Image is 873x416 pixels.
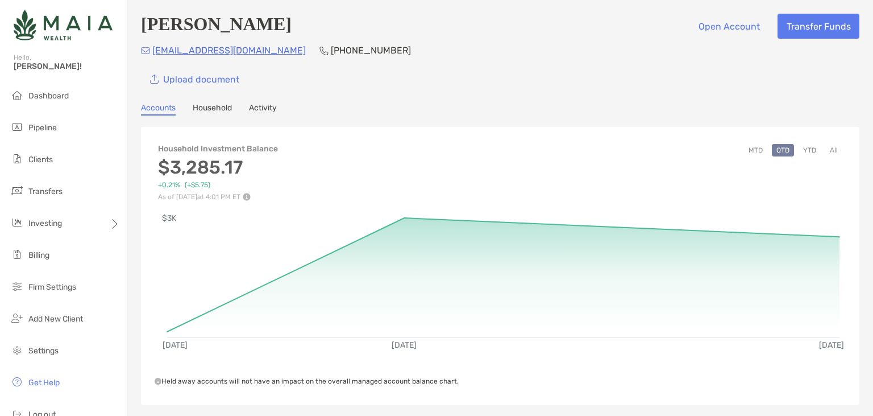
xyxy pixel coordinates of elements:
[28,346,59,356] span: Settings
[141,14,292,39] h4: [PERSON_NAME]
[28,91,69,101] span: Dashboard
[141,47,150,54] img: Email Icon
[155,377,459,385] span: Held away accounts will not have an impact on the overall managed account balance chart.
[10,88,24,102] img: dashboard icon
[819,340,844,350] text: [DATE]
[10,375,24,389] img: get-help icon
[28,282,76,292] span: Firm Settings
[10,343,24,357] img: settings icon
[158,144,278,154] h4: Household Investment Balance
[10,311,24,325] img: add_new_client icon
[772,144,794,156] button: QTD
[28,314,83,324] span: Add New Client
[158,181,180,190] span: +0.21%
[163,340,188,350] text: [DATE]
[141,103,176,116] a: Accounts
[141,67,248,92] a: Upload document
[331,43,411,57] p: [PHONE_NUMBER]
[185,181,210,190] span: (+$5.75)
[10,279,24,293] img: firm-settings icon
[28,187,63,196] span: Transfers
[10,152,24,166] img: clients icon
[10,248,24,261] img: billing icon
[778,14,859,39] button: Transfer Funds
[150,75,159,84] img: button icon
[10,120,24,134] img: pipeline icon
[14,61,120,71] span: [PERSON_NAME]!
[689,14,768,39] button: Open Account
[28,219,62,228] span: Investing
[392,340,417,350] text: [DATE]
[28,378,60,388] span: Get Help
[14,5,113,46] img: Zoe Logo
[28,155,53,164] span: Clients
[825,144,842,156] button: All
[249,103,277,116] a: Activity
[28,123,57,133] span: Pipeline
[28,250,49,260] span: Billing
[158,193,278,201] p: As of [DATE] at 4:01 PM ET
[10,216,24,229] img: investing icon
[152,43,306,57] p: [EMAIL_ADDRESS][DOMAIN_NAME]
[243,193,251,201] img: Performance Info
[10,184,24,197] img: transfers icon
[319,46,329,55] img: Phone Icon
[193,103,232,116] a: Household
[158,156,278,178] h3: $3,285.17
[799,144,821,156] button: YTD
[744,144,767,156] button: MTD
[162,213,177,223] text: $3K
